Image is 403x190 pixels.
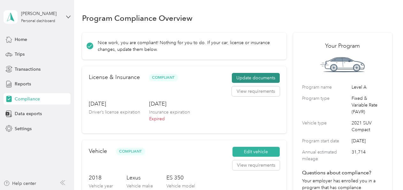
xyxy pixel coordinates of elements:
span: Home [15,36,27,43]
button: View requirements [232,160,280,170]
button: View requirements [232,86,280,97]
span: Settings [15,125,32,132]
div: Personal dashboard [21,19,55,23]
span: Data exports [15,110,42,117]
label: Annual estimated mileage [302,149,349,162]
h2: Vehicle [89,147,107,155]
span: Compliant [116,148,145,155]
p: Vehicle year [89,183,113,189]
iframe: Everlance-gr Chat Button Frame [367,154,403,190]
h2: License & Insurance [89,73,140,82]
button: Edit vehicle [232,147,280,157]
p: Vehicle make [126,183,153,189]
p: Expired [149,115,190,122]
p: Nice work, you are compliant! Nothing for you to do. If your car, license or insurance changes, u... [98,39,278,53]
label: Program start date [302,138,349,144]
h3: Lexus [126,174,153,182]
span: [DATE] [352,138,383,144]
span: Compliance [15,96,40,102]
button: Update documents [232,73,280,83]
label: Program type [302,95,349,115]
h4: Questions about compliance? [302,169,383,177]
button: Help center [4,180,36,187]
span: 2021 SUV Compact [352,120,383,133]
div: [PERSON_NAME] [21,10,61,17]
h3: ES 350 [166,174,195,182]
h2: Your Program [302,42,383,50]
p: Insurance expiration [149,109,190,115]
h1: Program Compliance Overview [82,15,193,21]
h3: 2018 [89,174,113,182]
label: Program name [302,84,349,91]
h3: [DATE] [89,100,140,108]
h3: [DATE] [149,100,190,108]
span: Fixed & Variable Rate (FAVR) [352,95,383,115]
span: 31,714 [352,149,383,162]
span: Compliant [149,74,178,81]
label: Vehicle type [302,120,349,133]
p: Vehicle model [166,183,195,189]
span: Level A [352,84,383,91]
span: Trips [15,51,25,58]
p: Driver’s license expiration [89,109,140,115]
span: Transactions [15,66,41,73]
span: Reports [15,81,31,87]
